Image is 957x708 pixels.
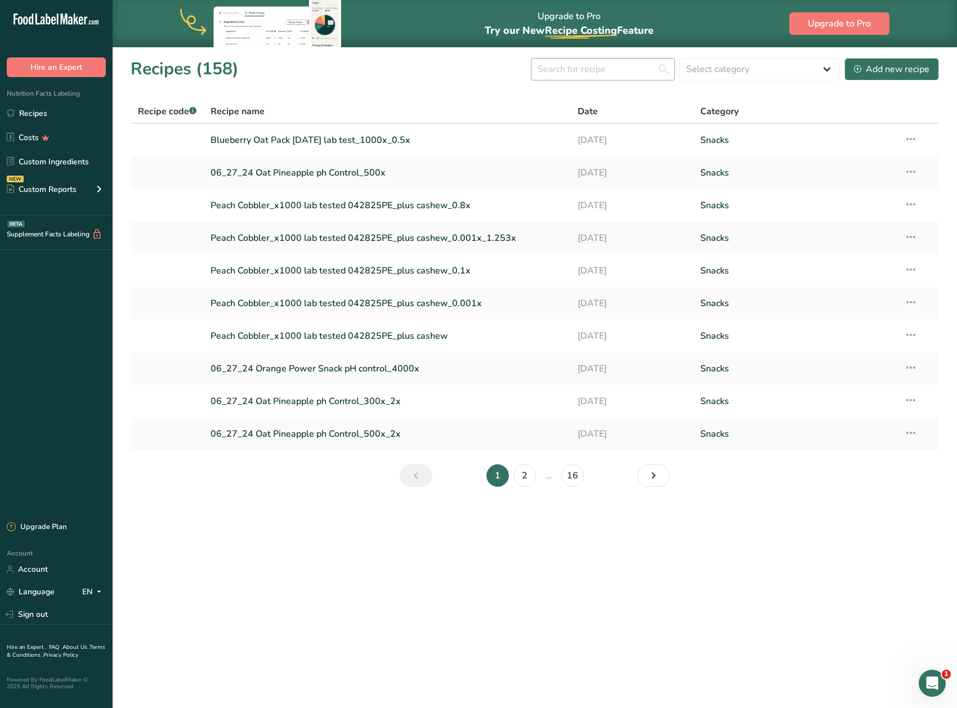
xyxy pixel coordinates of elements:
[578,128,687,152] a: [DATE]
[942,670,951,679] span: 1
[211,292,565,315] a: Peach Cobbler_x1000 lab tested 042825PE_plus cashew_0.001x
[7,582,55,602] a: Language
[7,643,47,651] a: Hire an Expert .
[700,194,891,217] a: Snacks
[138,105,196,118] span: Recipe code
[7,522,66,533] div: Upgrade Plan
[700,292,891,315] a: Snacks
[700,128,891,152] a: Snacks
[7,643,105,659] a: Terms & Conditions .
[545,24,617,37] span: Recipe Costing
[7,221,25,227] div: BETA
[808,17,871,30] span: Upgrade to Pro
[700,389,891,413] a: Snacks
[844,58,939,80] button: Add new recipe
[578,194,687,217] a: [DATE]
[578,389,687,413] a: [DATE]
[700,259,891,283] a: Snacks
[211,194,565,217] a: Peach Cobbler_x1000 lab tested 042825PE_plus cashew_0.8x
[578,292,687,315] a: [DATE]
[700,422,891,446] a: Snacks
[211,161,565,185] a: 06_27_24 Oat Pineapple ph Control_500x
[578,105,598,118] span: Date
[211,105,265,118] span: Recipe name
[700,324,891,348] a: Snacks
[7,183,77,195] div: Custom Reports
[578,161,687,185] a: [DATE]
[513,464,536,487] a: Page 2.
[854,62,929,76] div: Add new recipe
[211,226,565,250] a: Peach Cobbler_x1000 lab tested 042825PE_plus cashew_0.001x_1.253x
[211,259,565,283] a: Peach Cobbler_x1000 lab tested 042825PE_plus cashew_0.1x
[485,24,654,37] span: Try our New Feature
[578,357,687,380] a: [DATE]
[62,643,90,651] a: About Us .
[700,226,891,250] a: Snacks
[82,585,106,599] div: EN
[700,161,891,185] a: Snacks
[561,464,584,487] a: Page 16.
[211,357,565,380] a: 06_27_24 Orange Power Snack pH control_4000x
[578,259,687,283] a: [DATE]
[578,226,687,250] a: [DATE]
[7,176,24,182] div: NEW
[700,105,739,118] span: Category
[211,389,565,413] a: 06_27_24 Oat Pineapple ph Control_300x_2x
[7,57,106,77] button: Hire an Expert
[7,676,106,690] div: Powered By FoodLabelMaker © 2025 All Rights Reserved
[637,464,670,487] a: Next page
[485,1,654,47] div: Upgrade to Pro
[211,128,565,152] a: Blueberry Oat Pack [DATE] lab test_1000x_0.5x
[211,324,565,348] a: Peach Cobbler_x1000 lab tested 042825PE_plus cashew
[211,422,565,446] a: 06_27_24 Oat Pineapple ph Control_500x_2x
[49,643,62,651] a: FAQ .
[131,56,239,82] h1: Recipes (158)
[400,464,432,487] a: Previous page
[578,324,687,348] a: [DATE]
[789,12,889,35] button: Upgrade to Pro
[531,58,675,80] input: Search for recipe
[700,357,891,380] a: Snacks
[919,670,946,697] iframe: Intercom live chat
[43,651,78,659] a: Privacy Policy
[578,422,687,446] a: [DATE]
